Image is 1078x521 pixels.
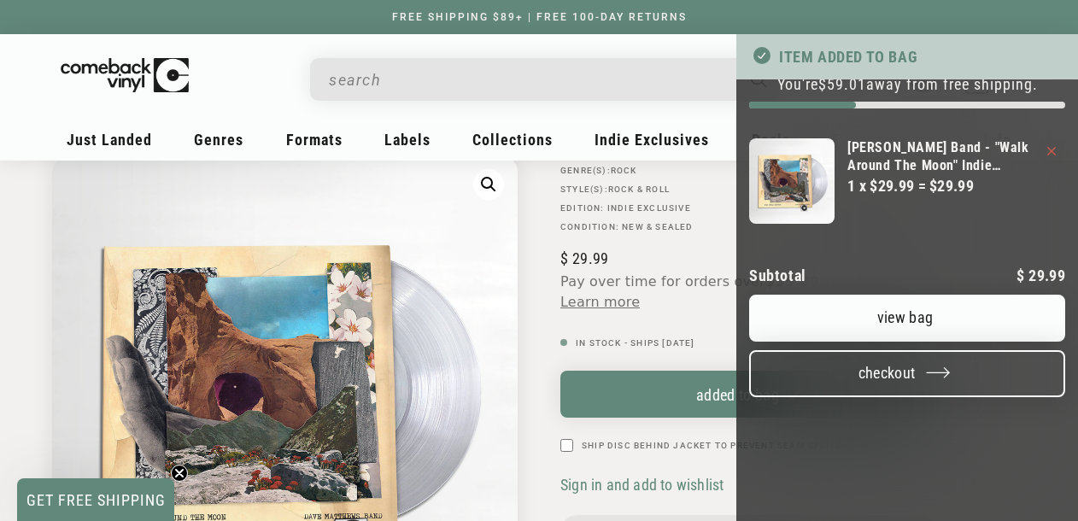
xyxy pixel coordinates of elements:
[749,268,806,284] h2: Subtotal
[847,138,1034,174] a: [PERSON_NAME] Band - "Walk Around The Moon" Indie Exclusive
[736,34,1078,79] div: Item added to bag
[26,491,166,509] span: GET FREE SHIPPING
[749,75,1065,93] p: You're away from free shipping.
[749,350,1065,397] button: Checkout
[847,174,1034,197] div: 1 x $29.99 = $29.99
[1047,147,1056,155] button: Remove Dave Matthews Band - "Walk Around The Moon" Indie Exclusive
[749,295,1065,342] a: View bag
[749,430,1065,467] iframe: PayPal-paypal
[17,478,174,521] div: GET FREE SHIPPINGClose teaser
[171,465,188,482] button: Close teaser
[1016,268,1065,284] p: 29.99
[736,34,1078,521] div: Your bag
[818,75,866,93] span: $59.01
[1016,266,1024,284] span: $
